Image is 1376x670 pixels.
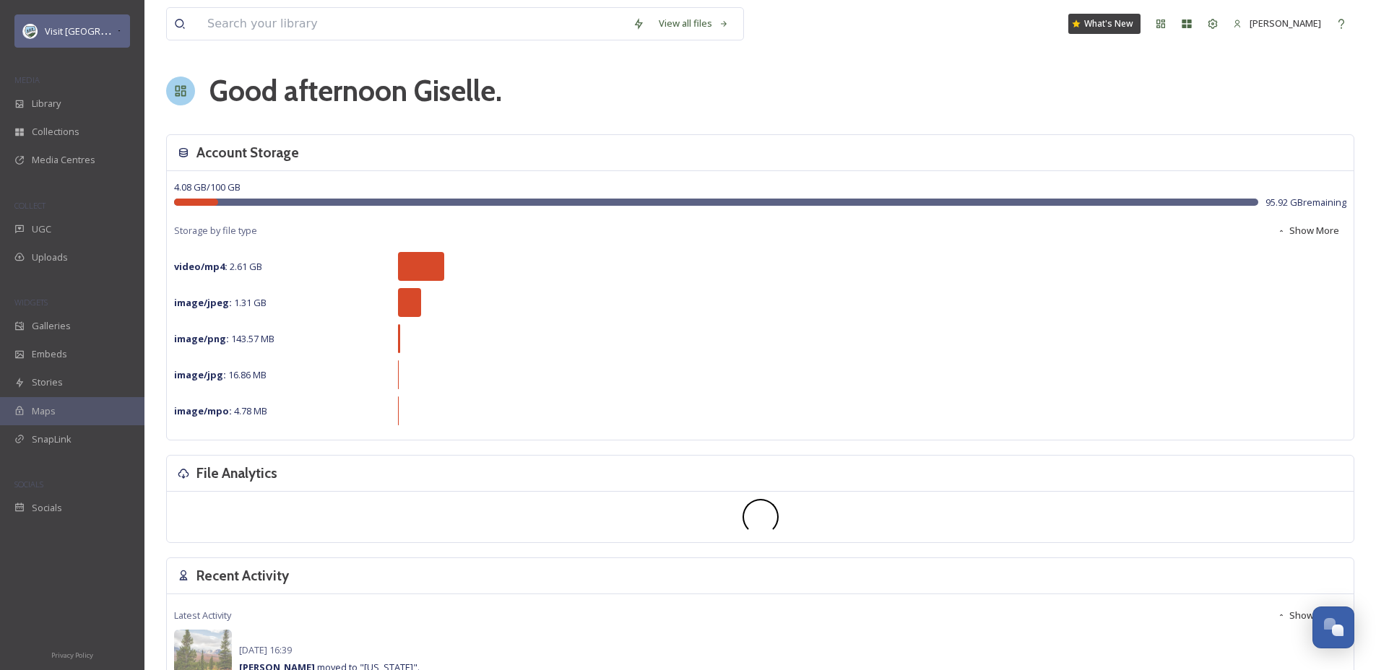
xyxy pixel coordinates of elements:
span: Maps [32,404,56,418]
span: UGC [32,222,51,236]
span: Stories [32,375,63,389]
span: COLLECT [14,200,46,211]
span: Collections [32,125,79,139]
span: Media Centres [32,153,95,167]
span: SOCIALS [14,479,43,490]
strong: video/mp4 : [174,260,228,273]
span: MEDIA [14,74,40,85]
span: [DATE] 16:39 [239,643,292,656]
span: Privacy Policy [51,651,93,660]
span: Library [32,97,61,110]
span: SnapLink [32,432,72,446]
a: What's New [1068,14,1141,34]
h3: File Analytics [196,463,277,484]
span: 143.57 MB [174,332,274,345]
span: 16.86 MB [174,368,267,381]
input: Search your library [200,8,626,40]
button: Show More [1270,601,1346,630]
strong: image/jpg : [174,368,226,381]
span: Socials [32,501,62,515]
span: Storage by file type [174,224,257,238]
a: View all files [652,9,736,38]
strong: image/mpo : [174,404,232,417]
span: Embeds [32,347,67,361]
h1: Good afternoon Giselle . [209,69,502,113]
span: WIDGETS [14,297,48,308]
span: Galleries [32,319,71,333]
span: 2.61 GB [174,260,262,273]
button: Open Chat [1312,606,1354,648]
h3: Account Storage [196,142,299,163]
span: Uploads [32,251,68,264]
span: Latest Activity [174,609,231,622]
span: 1.31 GB [174,296,267,309]
strong: image/jpeg : [174,296,232,309]
button: Show More [1270,217,1346,245]
span: 4.08 GB / 100 GB [174,180,241,193]
span: Visit [GEOGRAPHIC_DATA] Parks [45,24,183,38]
span: 95.92 GB remaining [1265,196,1346,209]
h3: Recent Activity [196,565,289,586]
a: Privacy Policy [51,645,93,663]
span: 4.78 MB [174,404,267,417]
span: [PERSON_NAME] [1250,17,1321,30]
a: [PERSON_NAME] [1226,9,1328,38]
img: download.png [23,24,38,38]
strong: image/png : [174,332,229,345]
